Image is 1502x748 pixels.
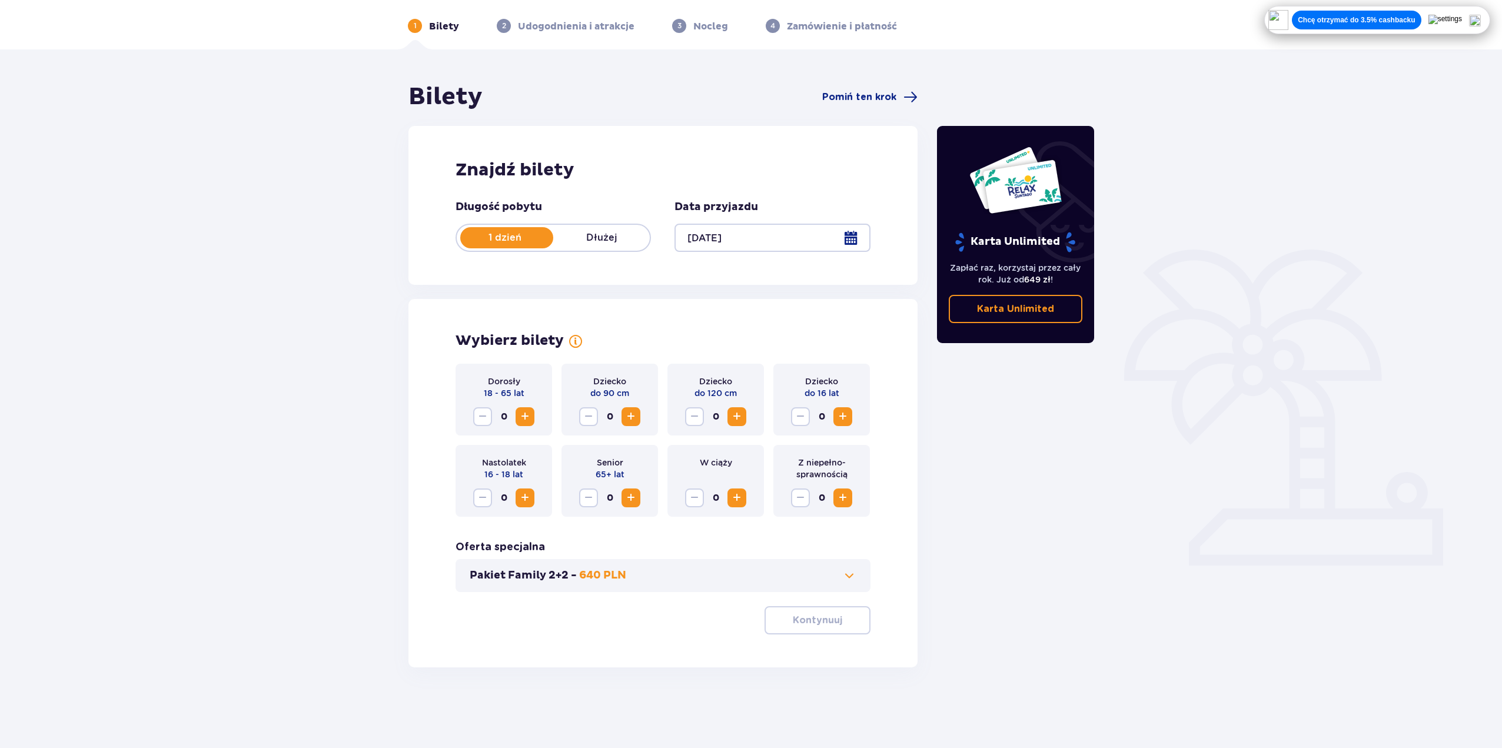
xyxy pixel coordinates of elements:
[488,375,520,387] p: Dorosły
[822,91,896,104] span: Pomiń ten krok
[502,21,506,31] p: 2
[674,200,758,214] p: Data przyjazdu
[685,407,704,426] button: Zmniejsz
[783,457,860,480] p: Z niepełno­sprawnością
[596,468,624,480] p: 65+ lat
[408,19,459,33] div: 1Bilety
[954,232,1076,252] p: Karta Unlimited
[408,82,483,112] h1: Bilety
[414,21,417,31] p: 1
[622,488,640,507] button: Zwiększ
[805,387,839,399] p: do 16 lat
[482,457,526,468] p: Nastolatek
[706,407,725,426] span: 0
[812,488,831,507] span: 0
[805,375,838,387] p: Dziecko
[456,332,564,350] h2: Wybierz bilety
[694,387,737,399] p: do 120 cm
[494,488,513,507] span: 0
[770,21,775,31] p: 4
[949,295,1083,323] a: Karta Unlimited
[518,20,634,33] p: Udogodnienia i atrakcje
[766,19,897,33] div: 4Zamówienie i płatność
[553,231,650,244] p: Dłużej
[470,569,856,583] button: Pakiet Family 2+2 -640 PLN
[812,407,831,426] span: 0
[579,569,626,583] p: 640 PLN
[456,540,545,554] h3: Oferta specjalna
[516,407,534,426] button: Zwiększ
[727,407,746,426] button: Zwiększ
[706,488,725,507] span: 0
[793,614,842,627] p: Kontynuuj
[494,407,513,426] span: 0
[693,20,728,33] p: Nocleg
[699,375,732,387] p: Dziecko
[484,387,524,399] p: 18 - 65 lat
[791,488,810,507] button: Zmniejsz
[473,407,492,426] button: Zmniejsz
[833,488,852,507] button: Zwiększ
[579,488,598,507] button: Zmniejsz
[949,262,1083,285] p: Zapłać raz, korzystaj przez cały rok. Już od !
[457,231,553,244] p: 1 dzień
[1024,275,1051,284] span: 649 zł
[590,387,629,399] p: do 90 cm
[429,20,459,33] p: Bilety
[470,569,577,583] p: Pakiet Family 2+2 -
[765,606,870,634] button: Kontynuuj
[969,146,1062,214] img: Dwie karty całoroczne do Suntago z napisem 'UNLIMITED RELAX', na białym tle z tropikalnymi liśćmi...
[600,407,619,426] span: 0
[600,488,619,507] span: 0
[672,19,728,33] div: 3Nocleg
[593,375,626,387] p: Dziecko
[787,20,897,33] p: Zamówienie i płatność
[473,488,492,507] button: Zmniejsz
[622,407,640,426] button: Zwiększ
[456,159,870,181] h2: Znajdź bilety
[484,468,523,480] p: 16 - 18 lat
[516,488,534,507] button: Zwiększ
[456,200,542,214] p: Długość pobytu
[791,407,810,426] button: Zmniejsz
[497,19,634,33] div: 2Udogodnienia i atrakcje
[727,488,746,507] button: Zwiększ
[833,407,852,426] button: Zwiększ
[597,457,623,468] p: Senior
[677,21,682,31] p: 3
[685,488,704,507] button: Zmniejsz
[579,407,598,426] button: Zmniejsz
[977,302,1054,315] p: Karta Unlimited
[700,457,732,468] p: W ciąży
[822,90,918,104] a: Pomiń ten krok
